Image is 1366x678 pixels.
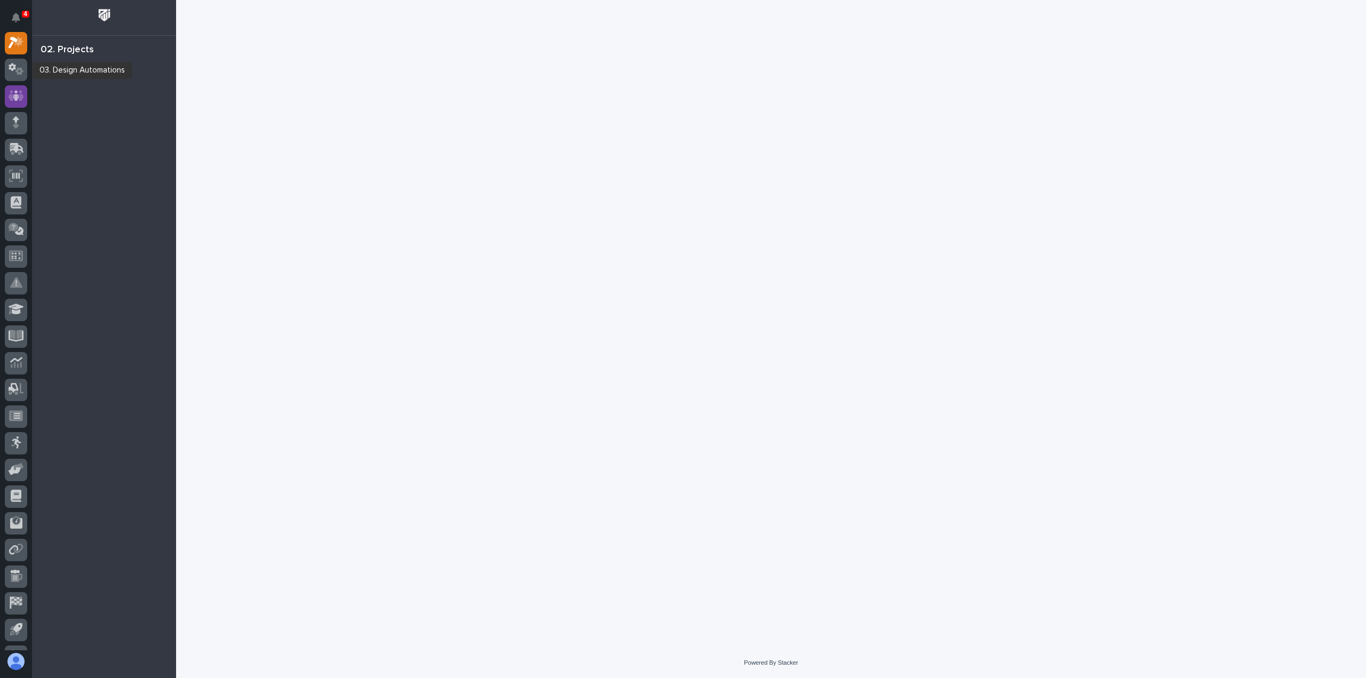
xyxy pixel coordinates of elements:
[744,659,798,666] a: Powered By Stacker
[94,5,114,25] img: Workspace Logo
[13,13,27,30] div: Notifications4
[23,10,27,18] p: 4
[5,650,27,673] button: users-avatar
[41,44,94,56] div: 02. Projects
[5,6,27,29] button: Notifications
